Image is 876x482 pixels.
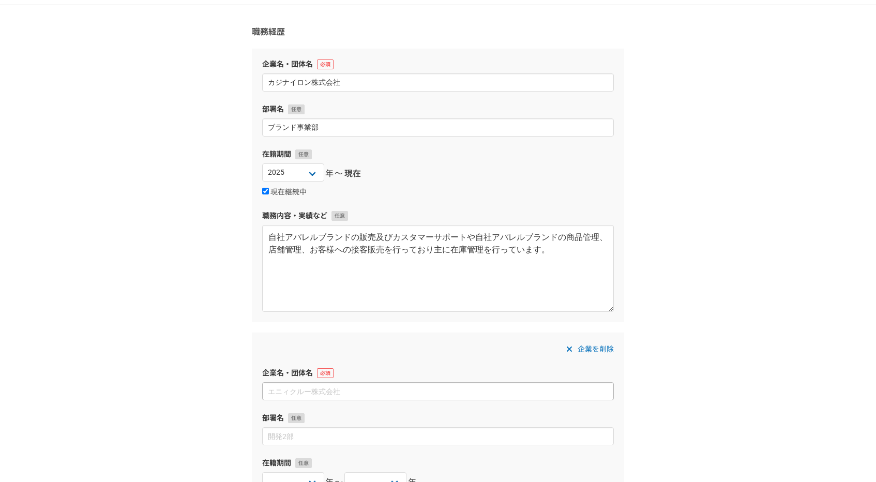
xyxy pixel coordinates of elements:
label: 部署名 [262,104,614,115]
span: 年〜 [325,168,343,180]
label: 在籍期間 [262,458,614,469]
label: 在籍期間 [262,149,614,160]
input: 現在継続中 [262,188,269,194]
input: エニィクルー株式会社 [262,382,614,400]
h3: 職務経歴 [252,26,624,38]
label: 現在継続中 [262,188,307,197]
input: 開発2部 [262,427,614,445]
label: 職務内容・実績など [262,210,614,221]
span: 企業を削除 [578,343,614,355]
input: エニィクルー株式会社 [262,73,614,92]
label: 部署名 [262,413,614,424]
label: 企業名・団体名 [262,59,614,70]
input: 開発2部 [262,118,614,137]
span: 現在 [344,168,361,180]
label: 企業名・団体名 [262,368,614,379]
